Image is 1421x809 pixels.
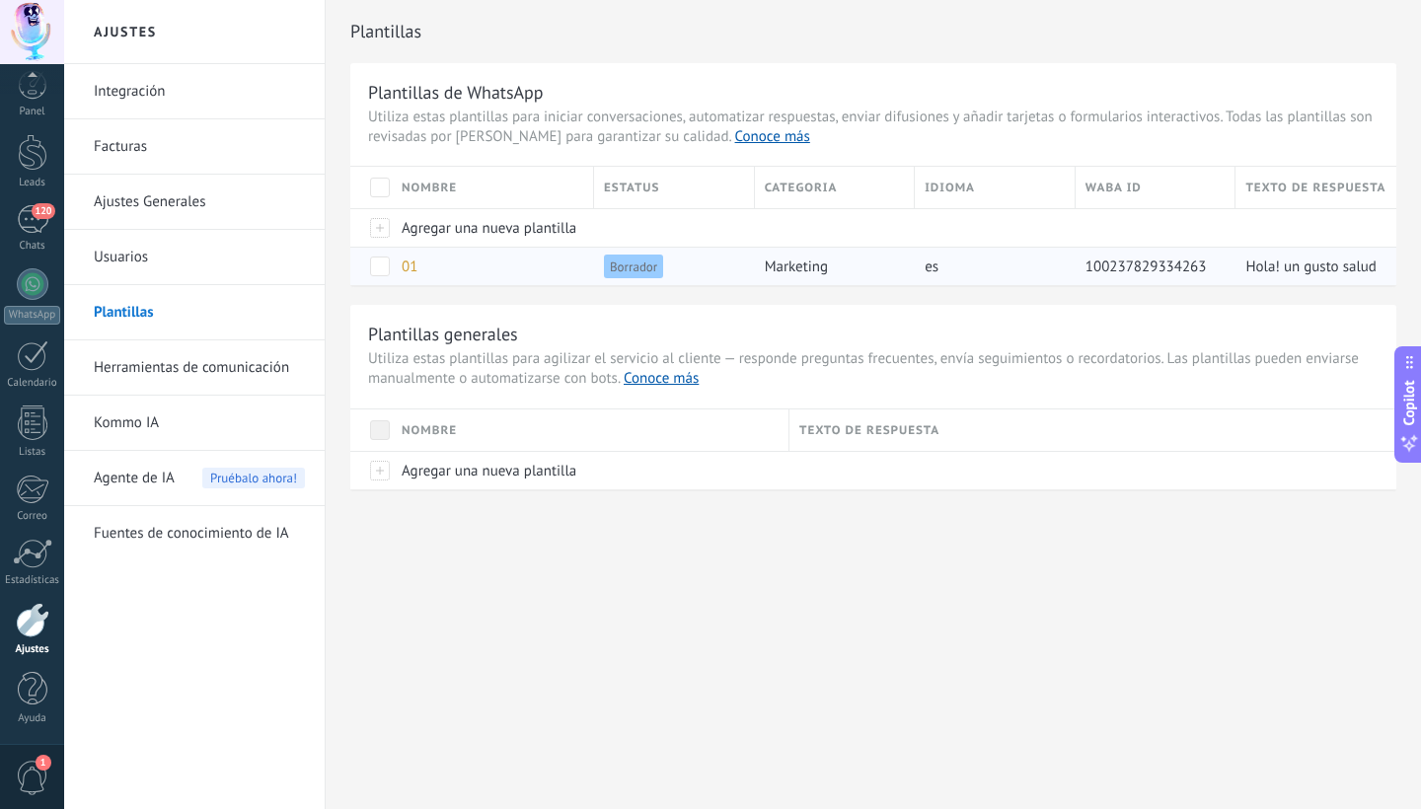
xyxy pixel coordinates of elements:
[915,248,1066,285] div: es
[94,340,305,396] a: Herramientas de comunicación
[94,285,305,340] a: Plantillas
[94,451,175,506] span: Agente de IA
[765,257,828,276] span: marketing
[1076,248,1227,285] div: 100237829334263
[4,712,61,725] div: Ayuda
[94,451,305,506] a: Agente de IAPruébalo ahora!
[604,255,663,278] span: Borrador
[402,257,417,276] span: 01
[64,64,325,119] li: Integración
[755,248,906,285] div: marketing
[915,167,1075,208] div: Idioma
[392,409,788,451] div: Nombre
[64,175,325,230] li: Ajustes Generales
[64,230,325,285] li: Usuarios
[94,230,305,285] a: Usuarios
[368,108,1379,147] span: Utiliza estas plantillas para iniciar conversaciones, automatizar respuestas, enviar difusiones y...
[64,340,325,396] li: Herramientas de comunicación
[64,285,325,340] li: Plantillas
[64,119,325,175] li: Facturas
[64,451,325,506] li: Agente de IA
[4,306,60,325] div: WhatsApp
[94,396,305,451] a: Kommo IA
[402,219,576,238] span: Agregar una nueva plantilla
[4,240,61,253] div: Chats
[36,755,51,771] span: 1
[4,510,61,523] div: Correo
[64,506,325,560] li: Fuentes de conocimiento de IA
[4,446,61,459] div: Listas
[1399,381,1419,426] span: Copilot
[1076,167,1235,208] div: WABA ID
[368,81,1379,104] h3: Plantillas de WhatsApp
[4,643,61,656] div: Ajustes
[1085,257,1207,276] span: 100237829334263
[4,377,61,390] div: Calendario
[368,323,1379,345] h3: Plantillas generales
[94,506,305,561] a: Fuentes de conocimiento de IA
[4,574,61,587] div: Estadísticas
[594,167,754,208] div: Estatus
[64,396,325,451] li: Kommo IA
[350,12,1396,51] h2: Plantillas
[735,127,810,146] a: Conoce más
[94,64,305,119] a: Integración
[368,349,1379,389] span: Utiliza estas plantillas para agilizar el servicio al cliente — responde preguntas frecuentes, en...
[392,167,593,208] div: Nombre
[755,167,915,208] div: Categoria
[94,119,305,175] a: Facturas
[202,468,305,488] span: Pruébalo ahora!
[32,203,54,219] span: 120
[402,462,576,480] span: Agregar una nueva plantilla
[624,369,699,388] a: Conoce más
[1235,167,1396,208] div: Texto de respuesta
[789,409,1396,451] div: Texto de respuesta
[4,177,61,189] div: Leads
[1235,248,1377,285] div: Hola! un gusto saludarte, en que le puedo ayudar? [Lead usuario responsable]
[4,106,61,118] div: Panel
[94,175,305,230] a: Ajustes Generales
[925,257,938,276] span: es
[594,248,745,285] div: Borrador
